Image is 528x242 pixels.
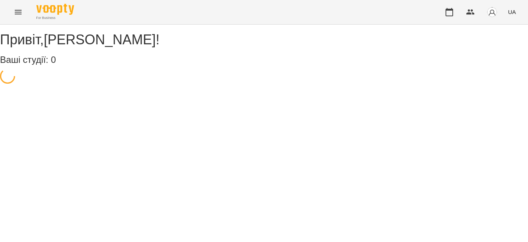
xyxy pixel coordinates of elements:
[9,3,27,21] button: Menu
[51,55,56,65] span: 0
[36,4,74,15] img: Voopty Logo
[508,8,516,16] span: UA
[36,16,74,20] span: For Business
[505,5,519,19] button: UA
[487,7,497,17] img: avatar_s.png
